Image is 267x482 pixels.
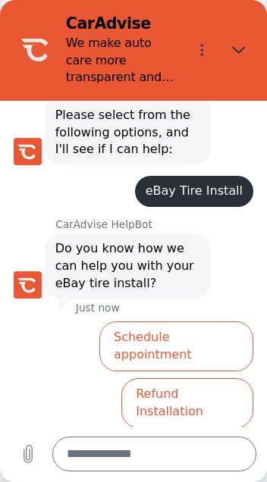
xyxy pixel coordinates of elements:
button: Close [222,33,257,67]
button: Upload file [11,437,46,472]
button: Schedule appointment [99,321,253,371]
button: Options menu [184,33,219,67]
span: eBay Tire Install [146,183,243,200]
p: We make auto care more transparent and more trustworthy. [66,35,177,87]
button: Refund Installation [121,378,253,428]
p: CarAdvise HelpBot [55,218,267,231]
h2: CarAdvise [66,14,177,34]
span: Hi there, I'm the CarAdvise HelpBot! 👋️ Please select from the following options, and I'll see if... [55,55,201,158]
p: Just now [76,301,120,315]
span: Do you know how we can help you with your eBay tire install? [55,240,201,293]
